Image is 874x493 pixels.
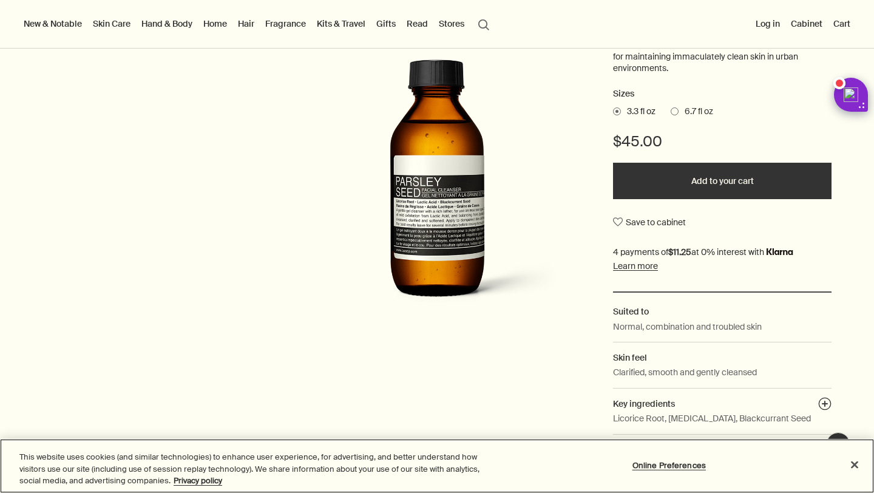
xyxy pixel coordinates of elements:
a: Cabinet [788,16,825,32]
h2: Sizes [613,87,832,101]
p: Clarified, smooth and gently cleansed [613,365,757,379]
button: Add to your cart - $45.00 [613,163,832,199]
button: Log in [753,16,782,32]
button: New & Notable [21,16,84,32]
a: Skin Care [90,16,133,32]
button: Open search [473,12,495,35]
span: $45.00 [613,132,662,151]
button: Close [841,451,868,478]
span: 3.3 fl oz [621,106,655,118]
button: Save to cabinet [613,211,686,233]
button: Live Assistance [826,432,850,457]
span: 6.7 fl oz [679,106,713,118]
a: Hand & Body [139,16,195,32]
a: Hair [235,16,257,32]
button: Cart [831,16,853,32]
a: Kits & Travel [314,16,368,32]
span: Key ingredients [613,398,675,409]
button: Stores [436,16,467,32]
div: This website uses cookies (and similar technologies) to enhance user experience, for advertising,... [19,451,481,487]
a: Gifts [374,16,398,32]
a: Fragrance [263,16,308,32]
button: Online Preferences, Opens the preference center dialog [631,453,707,477]
p: Licorice Root, [MEDICAL_DATA], Blackcurrant Seed [613,412,811,425]
a: Read [404,16,430,32]
button: Key ingredients [818,397,832,414]
img: Parsley Seed Facial Cleanser in amber glass bottle [303,48,571,320]
p: Normal, combination and troubled skin [613,320,762,333]
h2: Suited to [613,305,832,318]
a: More information about your privacy, opens in a new tab [174,475,222,486]
p: A clarifying formulation that removes surface impurities and offers mild exfoliation from [MEDICA... [613,27,832,75]
a: Home [201,16,229,32]
h2: Skin feel [613,351,832,364]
